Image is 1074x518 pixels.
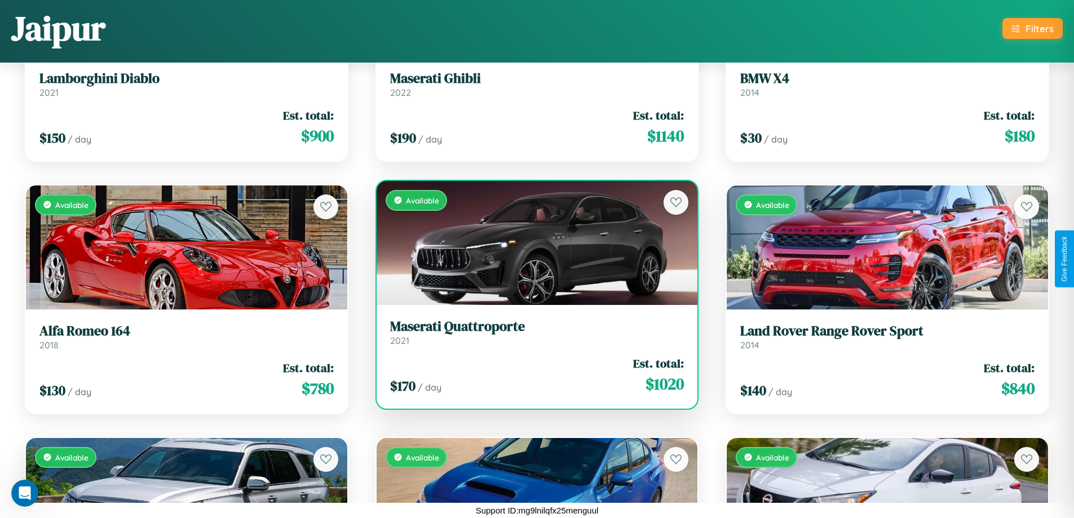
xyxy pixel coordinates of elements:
[39,129,65,147] span: $ 150
[406,453,439,462] span: Available
[11,480,38,507] iframe: Intercom live chat
[39,87,59,98] span: 2021
[39,70,334,87] h3: Lamborghini Diablo
[1060,236,1068,282] div: Give Feedback
[301,125,334,147] span: $ 900
[39,339,59,351] span: 2018
[55,200,89,210] span: Available
[390,377,416,395] span: $ 170
[390,318,684,346] a: Maserati Quattroporte2021
[390,318,684,335] h3: Maserati Quattroporte
[984,360,1035,376] span: Est. total:
[646,373,684,395] span: $ 1020
[740,339,759,351] span: 2014
[68,134,91,145] span: / day
[984,107,1035,123] span: Est. total:
[740,87,759,98] span: 2014
[740,70,1035,98] a: BMW X42014
[1001,377,1035,400] span: $ 840
[39,70,334,98] a: Lamborghini Diablo2021
[283,107,334,123] span: Est. total:
[418,134,442,145] span: / day
[740,323,1035,351] a: Land Rover Range Rover Sport2014
[740,381,766,400] span: $ 140
[476,503,599,518] p: Support ID: mg9lnilqfx25menguul
[390,70,684,98] a: Maserati Ghibli2022
[68,386,91,397] span: / day
[740,323,1035,339] h3: Land Rover Range Rover Sport
[740,129,762,147] span: $ 30
[283,360,334,376] span: Est. total:
[39,323,334,339] h3: Alfa Romeo 164
[39,381,65,400] span: $ 130
[390,70,684,87] h3: Maserati Ghibli
[406,196,439,205] span: Available
[756,453,789,462] span: Available
[768,386,792,397] span: / day
[633,107,684,123] span: Est. total:
[647,125,684,147] span: $ 1140
[1026,23,1054,34] div: Filters
[1005,125,1035,147] span: $ 180
[1002,18,1063,39] button: Filters
[55,453,89,462] span: Available
[764,134,788,145] span: / day
[390,87,411,98] span: 2022
[418,382,441,393] span: / day
[756,200,789,210] span: Available
[39,323,334,351] a: Alfa Romeo 1642018
[302,377,334,400] span: $ 780
[633,355,684,371] span: Est. total:
[740,70,1035,87] h3: BMW X4
[11,5,105,51] h1: Jaipur
[390,129,416,147] span: $ 190
[390,335,409,346] span: 2021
